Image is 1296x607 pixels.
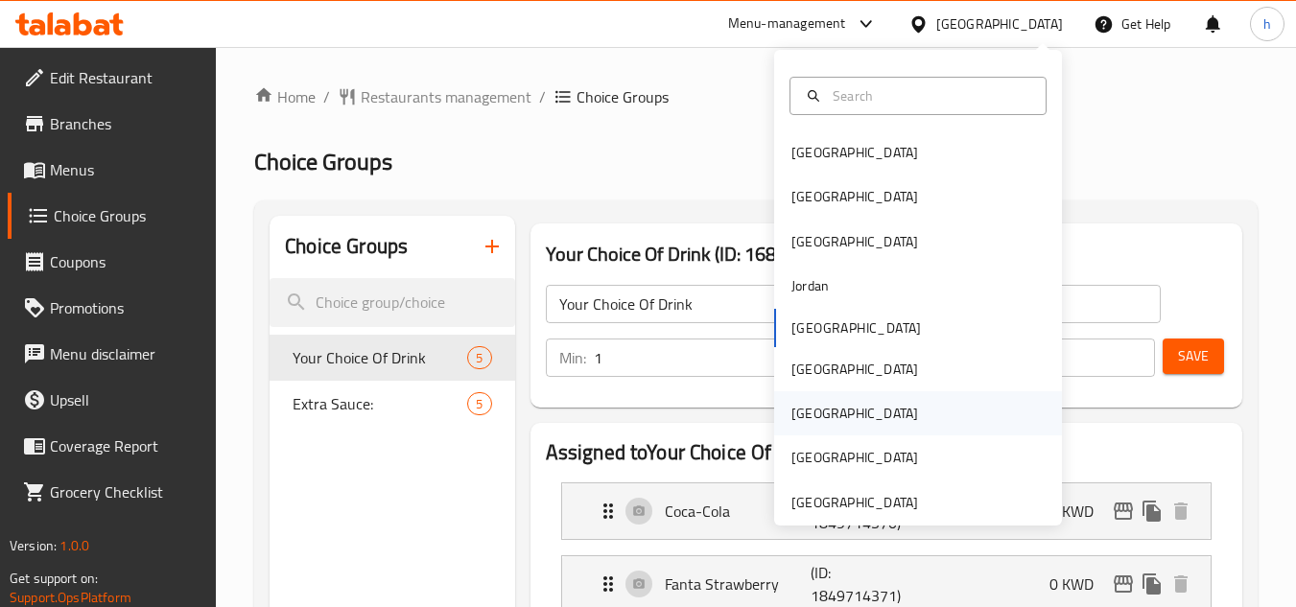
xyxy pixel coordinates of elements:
a: Promotions [8,285,217,331]
p: 0 KWD [1049,572,1109,595]
span: Choice Groups [577,85,669,108]
div: Extra Sauce:5 [270,381,514,427]
a: Branches [8,101,217,147]
div: Your Choice Of Drink5 [270,335,514,381]
div: Expand [562,483,1211,539]
span: Promotions [50,296,201,319]
p: Coca-Cola [665,500,812,523]
span: Menus [50,158,201,181]
div: Jordan [791,275,829,296]
a: Coupons [8,239,217,285]
a: Menus [8,147,217,193]
div: [GEOGRAPHIC_DATA] [791,447,918,468]
span: 1.0.0 [59,533,89,558]
a: Coverage Report [8,423,217,469]
div: [GEOGRAPHIC_DATA] [791,142,918,163]
a: Choice Groups [8,193,217,239]
span: Upsell [50,388,201,411]
span: Coupons [50,250,201,273]
div: Choices [467,392,491,415]
a: Edit Restaurant [8,55,217,101]
button: delete [1166,570,1195,598]
p: 0 KWD [1049,500,1109,523]
h2: Assigned to Your Choice Of Drink [546,438,1227,467]
div: [GEOGRAPHIC_DATA] [791,403,918,424]
input: search [270,278,514,327]
input: Search [825,85,1034,106]
p: Min: [559,346,586,369]
span: Get support on: [10,566,98,591]
span: h [1263,13,1271,35]
h2: Choice Groups [285,232,408,261]
span: Extra Sauce: [293,392,467,415]
a: Restaurants management [338,85,531,108]
li: / [539,85,546,108]
span: Branches [50,112,201,135]
a: Home [254,85,316,108]
span: Save [1178,344,1209,368]
span: Menu disclaimer [50,342,201,365]
button: duplicate [1138,570,1166,598]
p: (ID: 1849714371) [811,561,908,607]
div: [GEOGRAPHIC_DATA] [791,359,918,380]
button: duplicate [1138,497,1166,525]
span: Coverage Report [50,434,201,457]
p: Fanta Strawberry [665,572,812,595]
li: / [323,85,330,108]
span: 5 [468,349,490,367]
li: Expand [546,475,1227,548]
div: [GEOGRAPHIC_DATA] [791,186,918,207]
div: [GEOGRAPHIC_DATA] [791,231,918,252]
button: edit [1109,570,1138,598]
a: Grocery Checklist [8,469,217,515]
span: Grocery Checklist [50,480,201,503]
button: Save [1163,339,1224,374]
h3: Your Choice Of Drink (ID: 168321) [546,239,1227,269]
span: Restaurants management [361,85,531,108]
a: Upsell [8,377,217,423]
span: Choice Groups [54,204,201,227]
nav: breadcrumb [254,85,1258,108]
span: 5 [468,395,490,413]
span: Choice Groups [254,140,392,183]
button: delete [1166,497,1195,525]
div: Menu-management [728,12,846,35]
p: (ID: 1849714370) [811,488,908,534]
div: [GEOGRAPHIC_DATA] [936,13,1063,35]
span: Version: [10,533,57,558]
div: [GEOGRAPHIC_DATA] [791,492,918,513]
a: Menu disclaimer [8,331,217,377]
span: Edit Restaurant [50,66,201,89]
button: edit [1109,497,1138,525]
span: Your Choice Of Drink [293,346,467,369]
